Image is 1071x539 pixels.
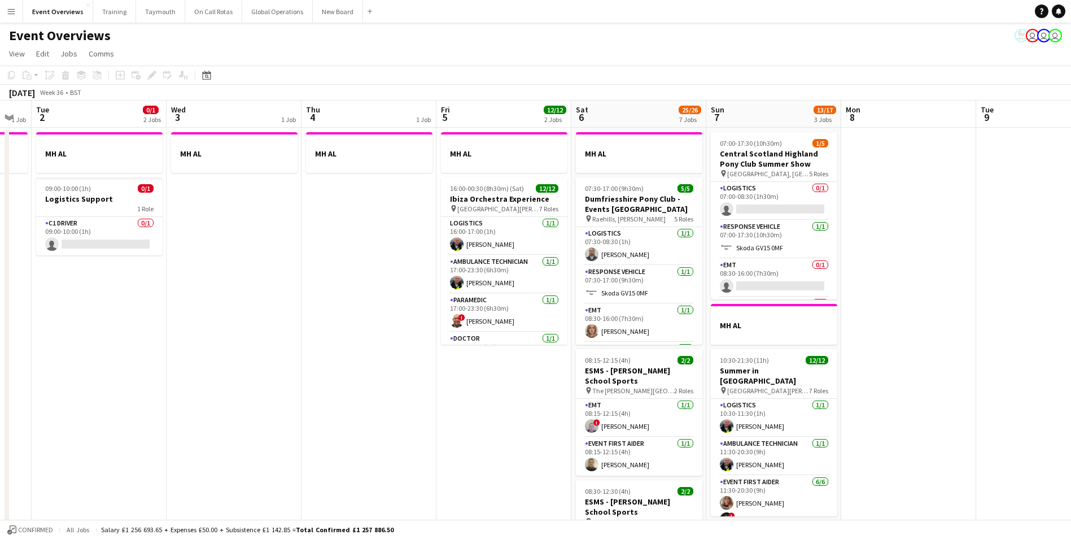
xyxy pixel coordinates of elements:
app-card-role: Paramedic1/117:00-23:30 (6h30m)![PERSON_NAME] [441,294,567,332]
div: 3 Jobs [814,115,836,124]
app-card-role: Paramedic0/1 [711,297,837,336]
span: Total Confirmed £1 257 886.50 [296,525,394,534]
app-job-card: MH AL [441,132,567,173]
span: The [PERSON_NAME][GEOGRAPHIC_DATA] [592,386,674,395]
app-job-card: MH AL [171,132,298,173]
div: MH AL [711,304,837,345]
div: Salary £1 256 693.65 + Expenses £50.00 + Subsistence £1 142.85 = [101,525,394,534]
app-card-role: Paramedic1/1 [576,342,702,381]
span: 5 Roles [809,169,828,178]
h3: MH AL [441,149,567,159]
span: [PERSON_NAME][GEOGRAPHIC_DATA] [592,518,674,526]
span: 5 Roles [674,215,693,223]
span: 1/5 [812,139,828,147]
h3: MH AL [306,149,432,159]
h3: MH AL [711,320,837,331]
span: 6 [574,111,588,124]
app-card-role: Logistics1/116:00-17:00 (1h)[PERSON_NAME] [441,217,567,255]
app-job-card: 08:15-12:15 (4h)2/2ESMS - [PERSON_NAME] School Sports The [PERSON_NAME][GEOGRAPHIC_DATA]2 RolesEM... [576,349,702,476]
span: Edit [36,49,49,59]
span: 0/1 [143,106,159,114]
span: 2 Roles [674,518,693,526]
span: 10:30-21:30 (11h) [720,356,769,364]
app-card-role: EMT1/108:15-12:15 (4h)![PERSON_NAME] [576,399,702,437]
span: Mon [846,105,860,115]
app-user-avatar: Operations Team [1048,29,1062,42]
app-job-card: 09:00-10:00 (1h)0/1Logistics Support1 RoleC1 Driver0/109:00-10:00 (1h) [36,177,163,255]
a: View [5,46,29,61]
button: On Call Rotas [185,1,242,23]
span: Tue [36,105,49,115]
span: [GEOGRAPHIC_DATA][PERSON_NAME], [GEOGRAPHIC_DATA] [727,386,809,395]
span: Sat [576,105,588,115]
span: 9 [979,111,994,124]
app-job-card: 07:30-17:00 (9h30m)5/5Dumfriesshire Pony Club - Events [GEOGRAPHIC_DATA] Raehills, [PERSON_NAME]5... [576,177,702,345]
button: New Board [313,1,363,23]
h3: ESMS - [PERSON_NAME] School Sports [576,497,702,517]
a: Edit [32,46,54,61]
div: 2 Jobs [544,115,566,124]
span: Week 36 [37,88,65,97]
app-card-role: Event First Aider1/108:15-12:15 (4h)[PERSON_NAME] [576,437,702,476]
a: Jobs [56,46,82,61]
span: 07:30-17:00 (9h30m) [585,184,644,193]
span: 7 Roles [809,386,828,395]
app-job-card: 07:00-17:30 (10h30m)1/5Central Scotland Highland Pony Club Summer Show [GEOGRAPHIC_DATA], [GEOGRA... [711,132,837,299]
span: ! [593,419,600,426]
span: 8 [844,111,860,124]
div: 1 Job [281,115,296,124]
h1: Event Overviews [9,27,111,44]
div: 1 Job [11,115,26,124]
button: Event Overviews [23,1,93,23]
app-card-role: Logistics1/110:30-11:30 (1h)[PERSON_NAME] [711,399,837,437]
button: Global Operations [242,1,313,23]
h3: MH AL [36,149,163,159]
app-job-card: 16:00-00:30 (8h30m) (Sat)12/12Ibiza Orchestra Experience [GEOGRAPHIC_DATA][PERSON_NAME], [GEOGRAP... [441,177,567,345]
div: 2 Jobs [143,115,161,124]
app-job-card: 10:30-21:30 (11h)12/12Summer in [GEOGRAPHIC_DATA] [GEOGRAPHIC_DATA][PERSON_NAME], [GEOGRAPHIC_DAT... [711,349,837,516]
span: 7 Roles [539,205,558,213]
span: View [9,49,25,59]
button: Training [93,1,136,23]
span: All jobs [64,525,91,534]
span: 4 [304,111,320,124]
app-card-role: EMT1/108:30-16:00 (7h30m)[PERSON_NAME] [576,304,702,342]
span: Comms [89,49,114,59]
span: 08:30-12:30 (4h) [585,487,631,495]
span: 25/26 [679,106,701,114]
app-card-role: Response Vehicle1/107:30-17:00 (9h30m)Skoda GV15 0MF [576,266,702,304]
span: 12/12 [544,106,566,114]
span: Sun [711,105,724,115]
app-job-card: MH AL [576,132,702,173]
div: 7 Jobs [679,115,701,124]
span: Thu [306,105,320,115]
h3: Dumfriesshire Pony Club - Events [GEOGRAPHIC_DATA] [576,194,702,214]
span: 09:00-10:00 (1h) [45,184,91,193]
h3: Logistics Support [36,194,163,204]
span: 07:00-17:30 (10h30m) [720,139,782,147]
span: 2 Roles [674,386,693,395]
app-card-role: C1 Driver0/109:00-10:00 (1h) [36,217,163,255]
div: BST [70,88,81,97]
span: Tue [981,105,994,115]
span: [GEOGRAPHIC_DATA][PERSON_NAME], [GEOGRAPHIC_DATA] [457,205,539,213]
h3: Central Scotland Highland Pony Club Summer Show [711,149,837,169]
span: 5 [439,111,450,124]
span: 12/12 [806,356,828,364]
app-user-avatar: Operations Team [1026,29,1039,42]
span: Confirmed [18,526,53,534]
app-job-card: MH AL [306,132,432,173]
span: 12/12 [536,184,558,193]
span: ! [458,314,465,321]
span: 08:15-12:15 (4h) [585,356,631,364]
span: 2/2 [677,487,693,495]
div: MH AL [36,132,163,173]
